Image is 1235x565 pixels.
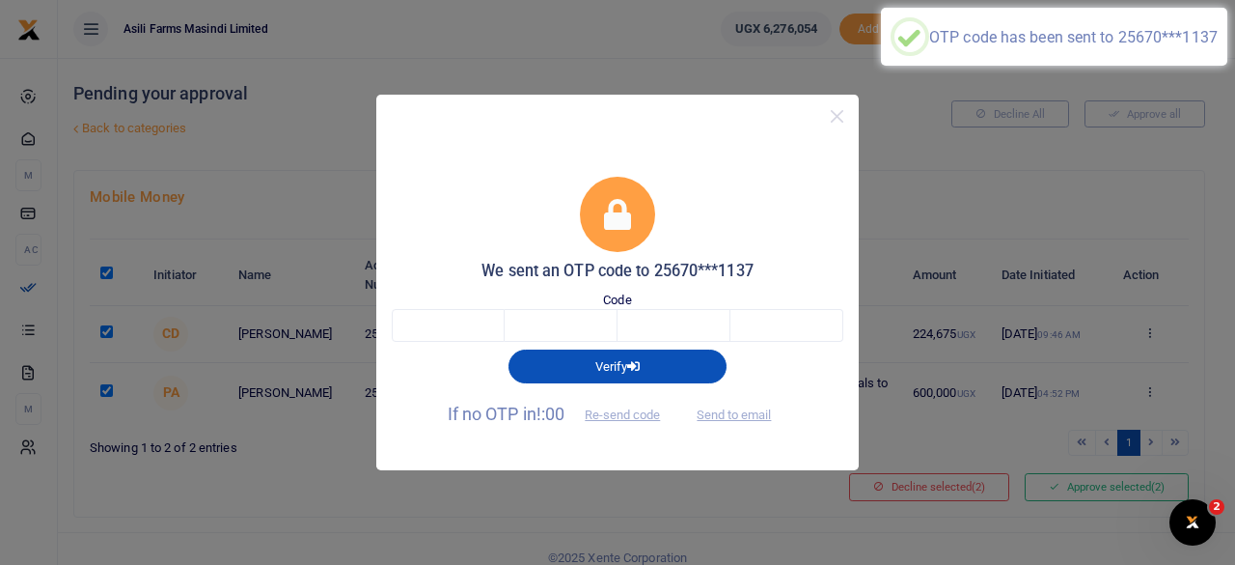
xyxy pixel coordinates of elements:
[823,102,851,130] button: Close
[1169,499,1216,546] iframe: Intercom live chat
[392,262,843,281] h5: We sent an OTP code to 25670***1137
[448,404,677,424] span: If no OTP in
[929,28,1218,46] div: OTP code has been sent to 25670***1137
[603,291,631,310] label: Code
[508,350,727,382] button: Verify
[1209,499,1224,515] span: 2
[536,404,564,424] span: !:00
